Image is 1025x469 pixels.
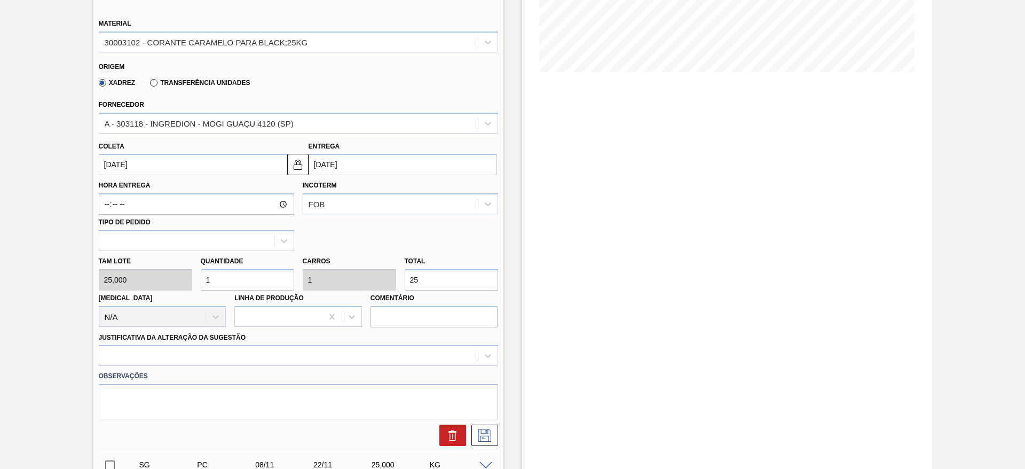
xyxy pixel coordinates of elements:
label: Justificativa da Alteração da Sugestão [99,334,246,341]
div: A - 303118 - INGREDION - MOGI GUAÇU 4120 (SP) [105,119,294,128]
input: dd/mm/yyyy [99,154,287,175]
div: 08/11/2025 [253,460,317,469]
div: 25,000 [369,460,433,469]
div: Excluir Sugestão [434,425,466,446]
label: Coleta [99,143,124,150]
label: Tipo de pedido [99,218,151,226]
label: Fornecedor [99,101,144,108]
div: Pedido de Compra [194,460,259,469]
input: dd/mm/yyyy [309,154,497,175]
div: 22/11/2025 [311,460,375,469]
label: Observações [99,369,498,384]
label: Tam lote [99,254,192,269]
label: [MEDICAL_DATA] [99,294,153,302]
label: Comentário [370,291,498,306]
div: Salvar Sugestão [466,425,498,446]
label: Material [99,20,131,27]
div: 30003102 - CORANTE CARAMELO PARA BLACK;25KG [105,37,308,46]
label: Transferência Unidades [150,79,250,87]
label: Entrega [309,143,340,150]
div: FOB [309,200,325,209]
label: Total [405,257,425,265]
button: locked [287,154,309,175]
div: Sugestão Criada [137,460,201,469]
label: Quantidade [201,257,243,265]
label: Incoterm [303,182,337,189]
label: Carros [303,257,330,265]
label: Origem [99,63,125,71]
label: Xadrez [99,79,136,87]
label: Hora Entrega [99,178,294,193]
div: KG [427,460,492,469]
label: Linha de Produção [234,294,304,302]
img: locked [291,158,304,171]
